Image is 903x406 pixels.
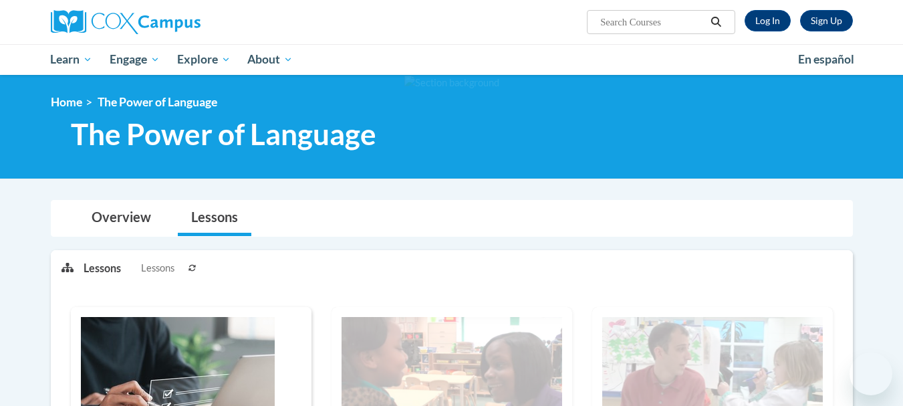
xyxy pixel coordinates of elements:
[42,44,102,75] a: Learn
[71,116,376,152] span: The Power of Language
[850,352,892,395] iframe: Button to launch messaging window
[706,14,726,30] button: Search
[51,10,201,34] img: Cox Campus
[51,10,305,34] a: Cox Campus
[599,14,706,30] input: Search Courses
[178,201,251,236] a: Lessons
[239,44,301,75] a: About
[51,95,82,109] a: Home
[50,52,92,68] span: Learn
[101,44,168,75] a: Engage
[745,10,791,31] a: Log In
[98,95,217,109] span: The Power of Language
[404,76,499,90] img: Section background
[31,44,873,75] div: Main menu
[110,52,160,68] span: Engage
[168,44,239,75] a: Explore
[798,52,854,66] span: En español
[789,45,863,74] a: En español
[84,261,121,276] p: Lessons
[247,52,293,68] span: About
[177,52,231,68] span: Explore
[800,10,853,31] a: Register
[141,261,174,276] span: Lessons
[78,201,164,236] a: Overview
